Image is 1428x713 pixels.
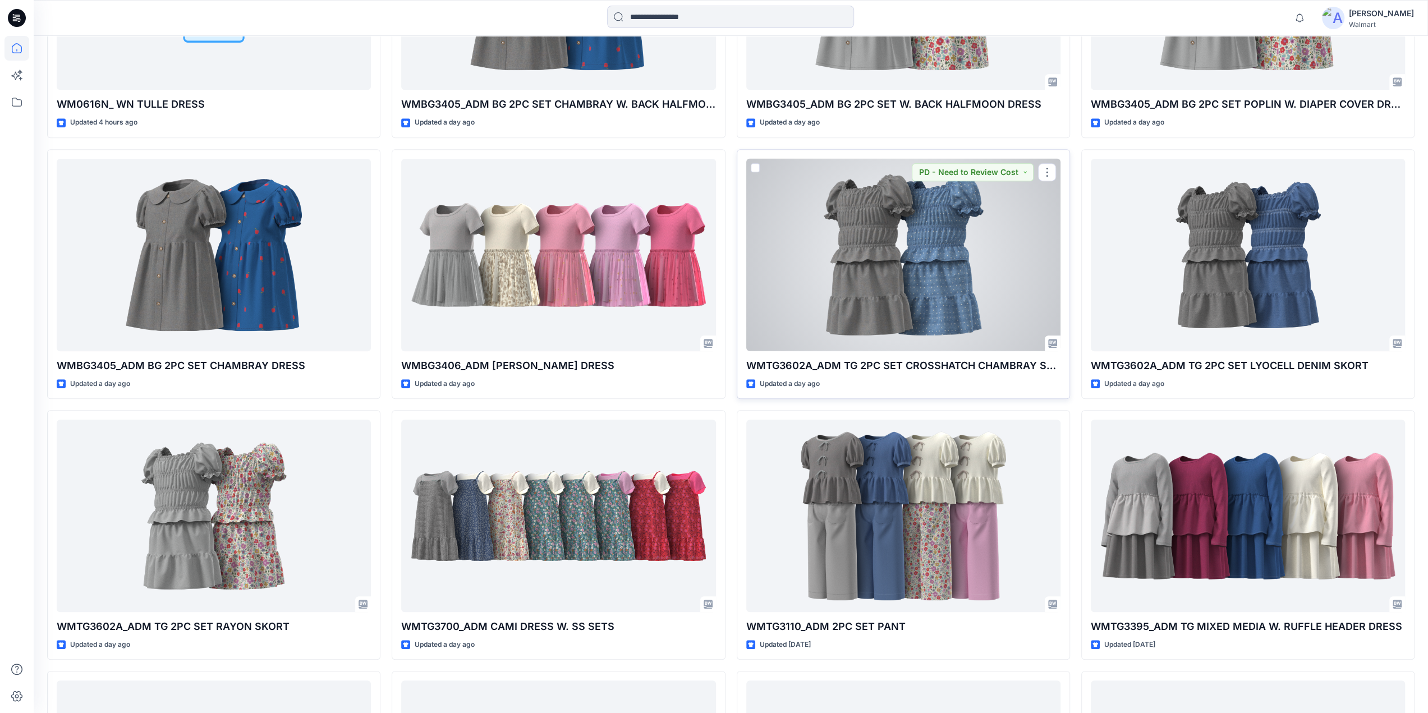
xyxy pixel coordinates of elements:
[401,619,715,634] p: WMTG3700_ADM CAMI DRESS W. SS SETS
[57,159,371,351] a: WMBG3405_ADM BG 2PC SET CHAMBRAY DRESS
[57,619,371,634] p: WMTG3602A_ADM TG 2PC SET RAYON SKORT
[70,117,137,128] p: Updated 4 hours ago
[401,358,715,374] p: WMBG3406_ADM [PERSON_NAME] DRESS
[760,378,820,390] p: Updated a day ago
[746,96,1060,112] p: WMBG3405_ADM BG 2PC SET W. BACK HALFMOON DRESS
[1091,159,1405,351] a: WMTG3602A_ADM TG 2PC SET LYOCELL DENIM SKORT
[1091,358,1405,374] p: WMTG3602A_ADM TG 2PC SET LYOCELL DENIM SKORT
[1091,619,1405,634] p: WMTG3395_ADM TG MIXED MEDIA W. RUFFLE HEADER DRESS
[746,159,1060,351] a: WMTG3602A_ADM TG 2PC SET CROSSHATCH CHAMBRAY SKORT
[746,619,1060,634] p: WMTG3110_ADM 2PC SET PANT
[1104,639,1155,651] p: Updated [DATE]
[415,117,475,128] p: Updated a day ago
[746,420,1060,612] a: WMTG3110_ADM 2PC SET PANT
[57,358,371,374] p: WMBG3405_ADM BG 2PC SET CHAMBRAY DRESS
[70,639,130,651] p: Updated a day ago
[1091,96,1405,112] p: WMBG3405_ADM BG 2PC SET POPLIN W. DIAPER COVER DRESS
[760,117,820,128] p: Updated a day ago
[401,420,715,612] a: WMTG3700_ADM CAMI DRESS W. SS SETS
[401,159,715,351] a: WMBG3406_ADM BG TUTU DRESS
[415,639,475,651] p: Updated a day ago
[1349,20,1414,29] div: Walmart
[1349,7,1414,20] div: [PERSON_NAME]
[415,378,475,390] p: Updated a day ago
[1104,117,1164,128] p: Updated a day ago
[57,96,371,112] p: WM0616N_ WN TULLE DRESS
[1104,378,1164,390] p: Updated a day ago
[1091,420,1405,612] a: WMTG3395_ADM TG MIXED MEDIA W. RUFFLE HEADER DRESS
[401,96,715,112] p: WMBG3405_ADM BG 2PC SET CHAMBRAY W. BACK HALFMOON DRESS
[1322,7,1344,29] img: avatar
[70,378,130,390] p: Updated a day ago
[746,358,1060,374] p: WMTG3602A_ADM TG 2PC SET CROSSHATCH CHAMBRAY SKORT
[57,420,371,612] a: WMTG3602A_ADM TG 2PC SET RAYON SKORT
[760,639,811,651] p: Updated [DATE]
